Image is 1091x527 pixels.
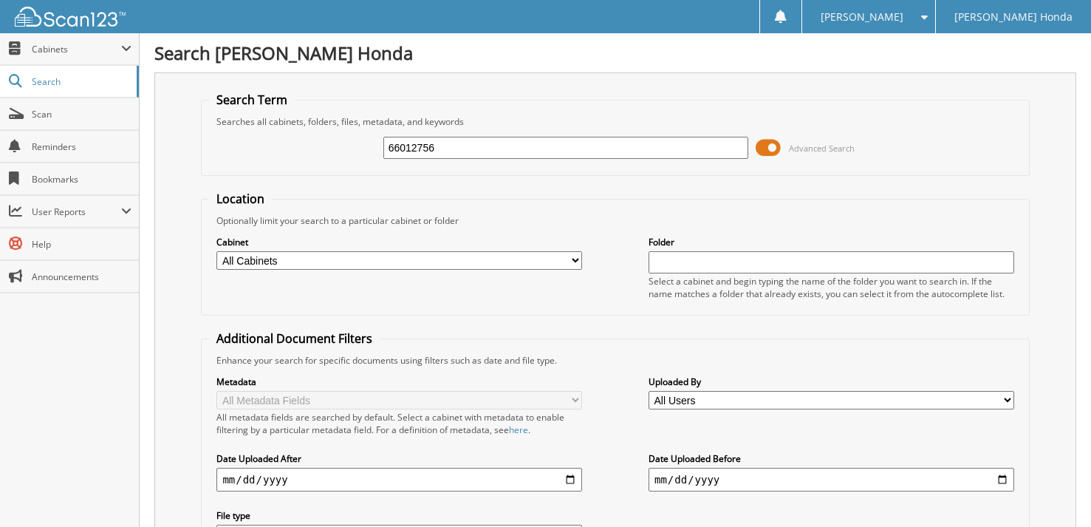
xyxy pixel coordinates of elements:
[209,92,295,108] legend: Search Term
[32,173,131,186] span: Bookmarks
[154,41,1076,65] h1: Search [PERSON_NAME] Honda
[32,271,131,283] span: Announcements
[209,354,1021,367] div: Enhance your search for specific documents using filters such as date and file type.
[649,468,1014,492] input: end
[509,424,528,436] a: here
[32,140,131,153] span: Reminders
[216,509,582,522] label: File type
[789,143,855,154] span: Advanced Search
[209,115,1021,128] div: Searches all cabinets, folders, files, metadata, and keywords
[216,236,582,248] label: Cabinet
[216,375,582,388] label: Metadata
[32,43,121,55] span: Cabinets
[216,468,582,492] input: start
[209,191,272,207] legend: Location
[954,13,1073,21] span: [PERSON_NAME] Honda
[32,205,121,218] span: User Reports
[649,452,1014,465] label: Date Uploaded Before
[216,452,582,465] label: Date Uploaded After
[216,411,582,436] div: All metadata fields are searched by default. Select a cabinet with metadata to enable filtering b...
[32,238,131,251] span: Help
[821,13,903,21] span: [PERSON_NAME]
[649,236,1014,248] label: Folder
[209,214,1021,227] div: Optionally limit your search to a particular cabinet or folder
[649,375,1014,388] label: Uploaded By
[15,7,126,27] img: scan123-logo-white.svg
[32,108,131,120] span: Scan
[32,75,129,88] span: Search
[209,330,380,347] legend: Additional Document Filters
[649,275,1014,300] div: Select a cabinet and begin typing the name of the folder you want to search in. If the name match...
